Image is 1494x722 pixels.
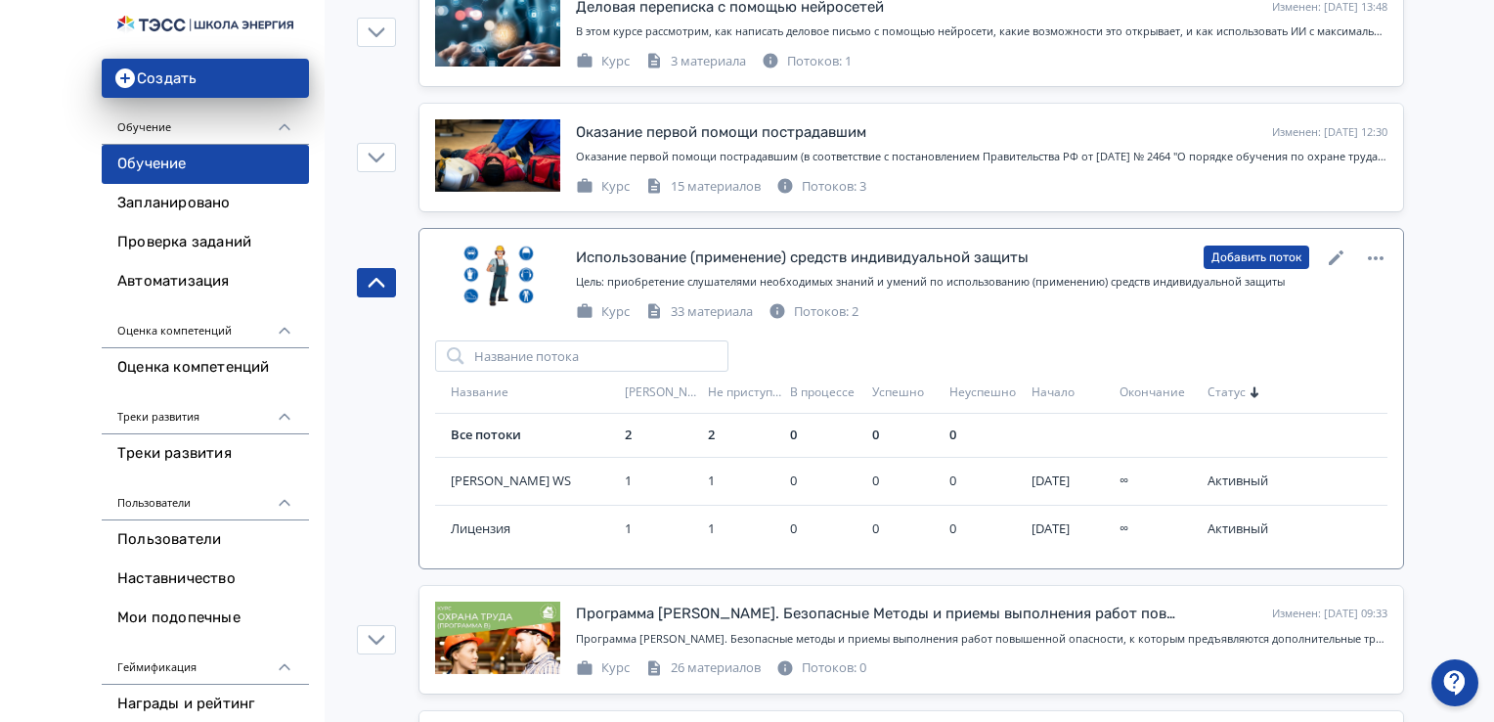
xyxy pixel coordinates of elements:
[790,472,863,491] div: 0
[451,472,617,491] a: [PERSON_NAME] WS
[949,519,1025,539] div: 0
[949,426,1025,445] div: 0
[576,177,630,197] div: Курс
[576,247,1029,269] div: Использование (применение) средств индивидуальной защиты
[645,658,761,678] div: 26 материалов
[872,519,942,539] div: 0
[625,384,700,401] div: [PERSON_NAME]
[949,472,1025,491] div: 0
[451,519,617,539] a: Лицензия
[645,177,761,197] div: 15 материалов
[102,474,309,520] div: Пользователи
[576,274,1387,291] div: Цель: приобретение слушателями необходимых знаний и умений по использованию (применению) средств ...
[645,302,753,322] div: 33 материала
[451,426,521,443] a: Все потоки
[790,519,863,539] div: 0
[1120,384,1185,401] span: Окончание
[708,426,783,445] div: 2
[762,52,852,71] div: Потоков: 1
[102,145,309,184] a: Обучение
[576,23,1387,40] div: В этом курсе рассмотрим, как написать деловое письмо с помощью нейросети, какие возможности это о...
[102,262,309,301] a: Автоматизация
[1208,384,1246,401] span: Статус
[1272,124,1387,141] div: Изменен: [DATE] 12:30
[451,384,508,401] span: Название
[102,59,309,98] button: Создать
[776,658,866,678] div: Потоков: 0
[102,638,309,685] div: Геймификация
[576,302,630,322] div: Курс
[576,658,630,678] div: Курс
[102,223,309,262] a: Проверка заданий
[1032,519,1112,539] div: 28 июля 2025
[102,348,309,387] a: Оценка компетенций
[708,384,783,401] div: Не приступали
[645,52,746,71] div: 3 материала
[102,520,309,560] a: Пользователи
[1204,246,1309,269] button: Добавить поток
[769,302,858,322] div: Потоков: 2
[102,184,309,223] a: Запланировано
[790,384,863,401] div: В процессе
[576,52,630,71] div: Курс
[102,560,309,599] a: Наставничество
[1272,606,1387,622] div: Изменен: [DATE] 09:33
[117,16,293,34] img: https://files.teachbase.ru/system/account/58100/logo/medium-61d145adc09abfe037a1aefb650fc09a.png
[102,98,309,145] div: Обучение
[1208,519,1277,539] div: Активный
[102,301,309,348] div: Оценка компетенций
[102,387,309,434] div: Треки развития
[872,384,942,401] div: Успешно
[625,426,700,445] div: 2
[708,472,783,491] div: 1
[576,631,1387,648] div: Программа В. Безопасные методы и приемы выполнения работ повышенной опасности, к которым предъявл...
[708,519,783,539] div: 1
[625,519,700,539] div: 1
[776,177,866,197] div: Потоков: 3
[625,472,700,491] div: 1
[102,599,309,638] a: Мои подопечные
[1120,472,1200,491] div: ∞
[1120,519,1200,539] div: ∞
[1208,472,1277,491] div: Активный
[576,149,1387,165] div: Оказание первой помощи пострадавшим (в соответствие с постановлением Правительства РФ от 24.12.20...
[872,472,942,491] div: 0
[872,426,942,445] div: 0
[576,603,1176,625] div: Программа В. Безопасные Методы и приемы выполнения работ повышенной опасности
[576,121,866,144] div: Оказание первой помощи пострадавшим
[1032,384,1075,401] span: Начало
[949,384,1025,401] div: Неуспешно
[1032,472,1112,491] div: 1 сент. 2025
[102,434,309,474] a: Треки развития
[790,426,863,445] div: 0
